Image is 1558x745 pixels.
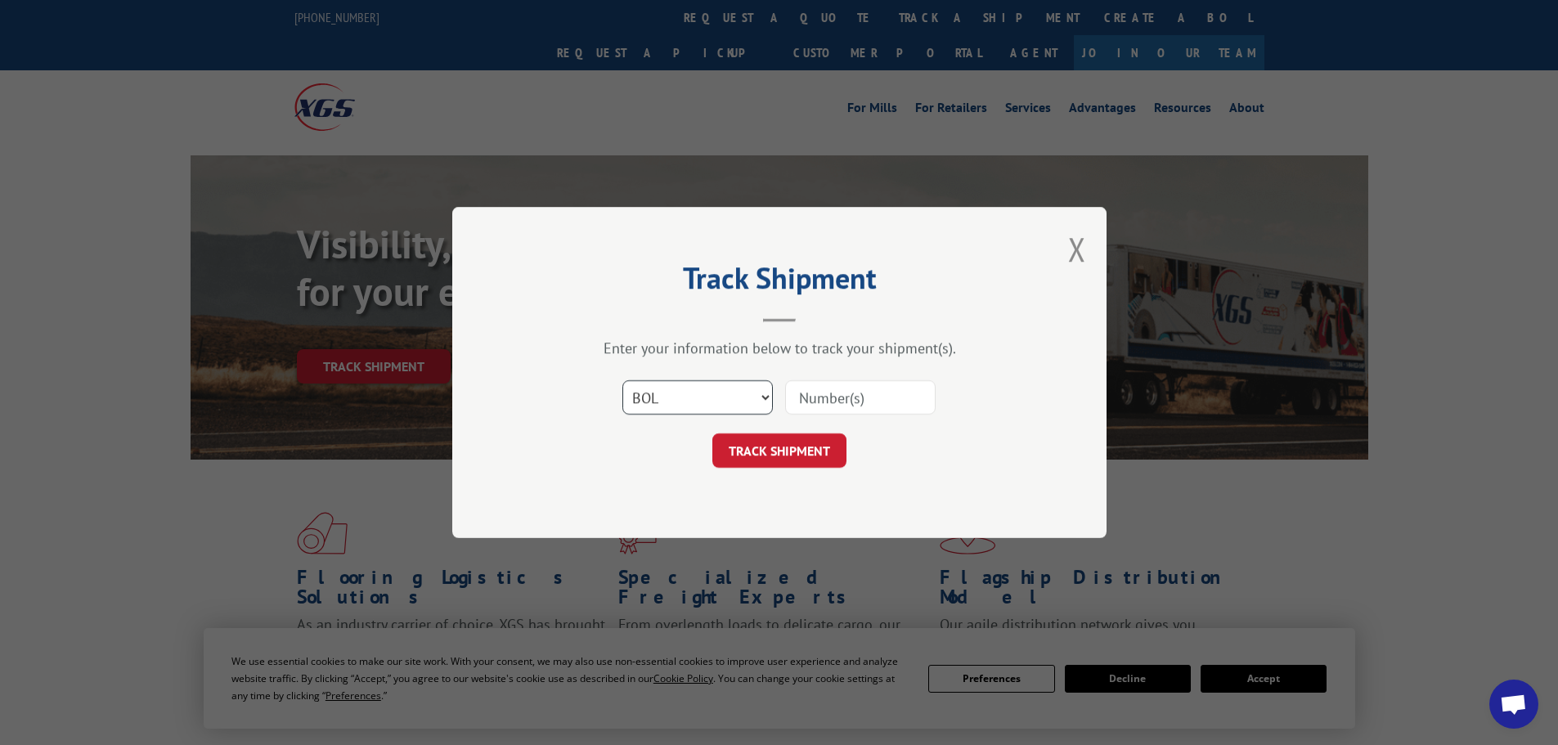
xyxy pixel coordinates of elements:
div: Enter your information below to track your shipment(s). [534,339,1025,357]
button: Close modal [1068,227,1086,271]
button: TRACK SHIPMENT [712,433,846,468]
input: Number(s) [785,380,936,415]
div: Open chat [1489,680,1538,729]
h2: Track Shipment [534,267,1025,298]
